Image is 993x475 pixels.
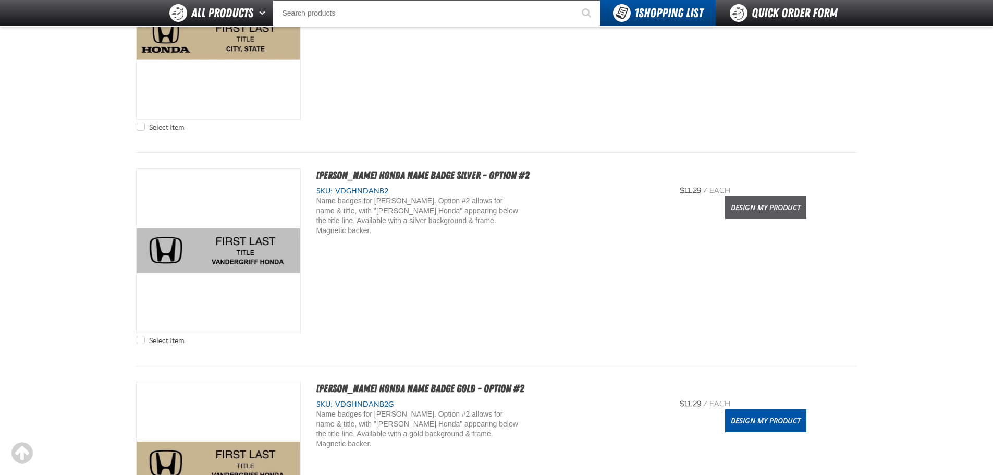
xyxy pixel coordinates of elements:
[333,187,388,195] span: VDGHNDANB2
[137,123,145,131] input: Select Item
[316,382,524,395] a: [PERSON_NAME] Honda Name Badge Gold - Option #2
[703,186,707,195] span: /
[634,6,639,20] strong: 1
[316,169,529,181] a: [PERSON_NAME] Honda Name Badge Silver - Option #2
[709,186,730,195] span: each
[10,442,33,465] div: Scroll to the top
[725,196,806,219] a: Design My Product
[316,409,523,449] div: Name badges for [PERSON_NAME]. Option #2 allows for name & title, with "[PERSON_NAME] Honda" appe...
[137,123,184,132] label: Select Item
[680,399,701,408] span: $11.29
[680,186,701,195] span: $11.29
[703,399,707,408] span: /
[709,399,730,408] span: each
[634,6,703,20] span: Shopping List
[316,196,523,236] div: Name badges for [PERSON_NAME]. Option #2 allows for name & title, with "[PERSON_NAME] Honda" appe...
[137,336,184,346] label: Select Item
[316,186,660,196] div: SKU:
[137,169,300,333] img: Vandergriff Honda Name Badge Silver - Option #2
[725,409,806,432] a: Design My Product
[137,169,300,333] : View Details of the Vandergriff Honda Name Badge Silver - Option #2
[333,400,394,408] span: VDGHNDANB2G
[191,4,253,22] span: All Products
[137,336,145,344] input: Select Item
[316,399,660,409] div: SKU:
